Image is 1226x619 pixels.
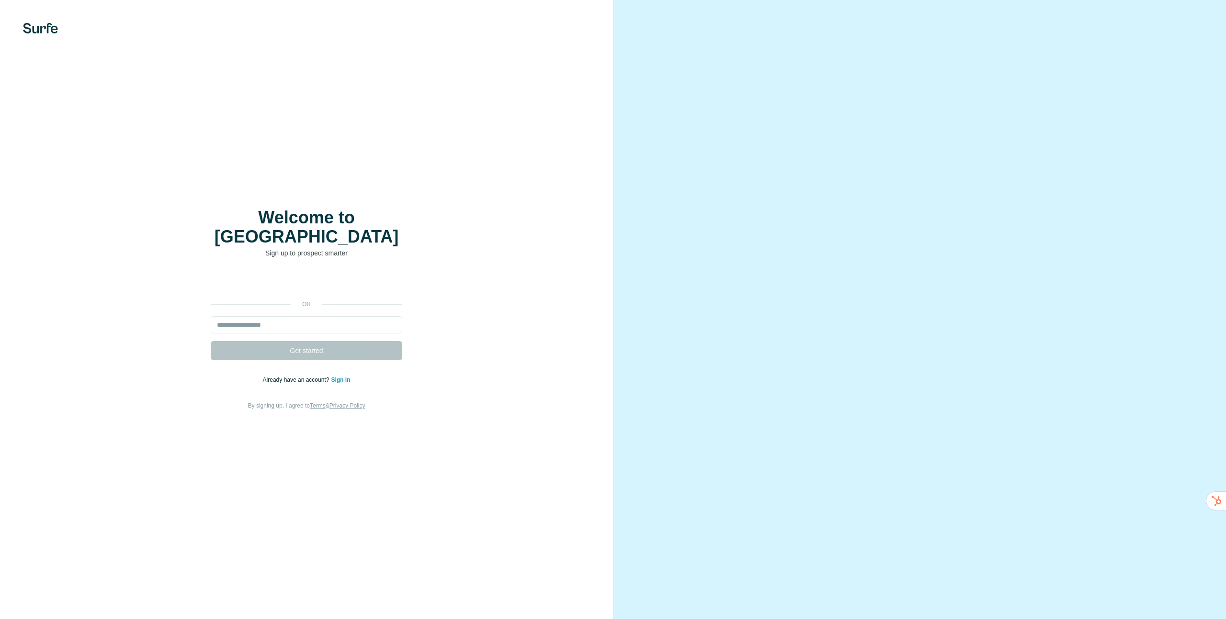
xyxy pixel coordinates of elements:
[331,376,350,383] a: Sign in
[291,300,322,309] p: or
[206,272,407,293] iframe: Sign in with Google Button
[211,248,402,258] p: Sign up to prospect smarter
[263,376,331,383] span: Already have an account?
[211,208,402,246] h1: Welcome to [GEOGRAPHIC_DATA]
[248,402,365,409] span: By signing up, I agree to &
[23,23,58,33] img: Surfe's logo
[329,402,365,409] a: Privacy Policy
[310,402,326,409] a: Terms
